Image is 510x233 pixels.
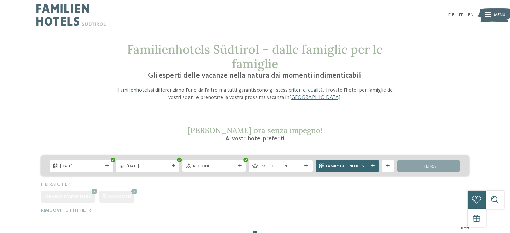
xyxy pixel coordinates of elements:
span: [DATE] [127,163,169,169]
span: Familienhotels Südtirol – dalle famiglie per le famiglie [127,42,383,71]
span: 8 [461,225,463,231]
span: 27 [465,225,469,231]
span: [DATE] [60,163,102,169]
a: DE [448,13,454,17]
span: [PERSON_NAME] ora senza impegno! [188,125,322,135]
span: Family Experiences [326,163,368,169]
a: Familienhotels [118,88,151,93]
span: Regione [193,163,235,169]
span: / [463,225,465,231]
span: I miei desideri [260,163,302,169]
span: Ai vostri hotel preferiti [225,136,284,142]
p: I si differenziano l’uno dall’altro ma tutti garantiscono gli stessi . Trovate l’hotel per famigl... [112,86,399,102]
span: Gli esperti delle vacanze nella natura dai momenti indimenticabili [148,72,362,79]
a: criteri di qualità [289,88,323,93]
span: Menu [494,12,505,18]
a: EN [468,13,474,17]
a: IT [459,13,463,17]
a: [GEOGRAPHIC_DATA] [289,95,340,100]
